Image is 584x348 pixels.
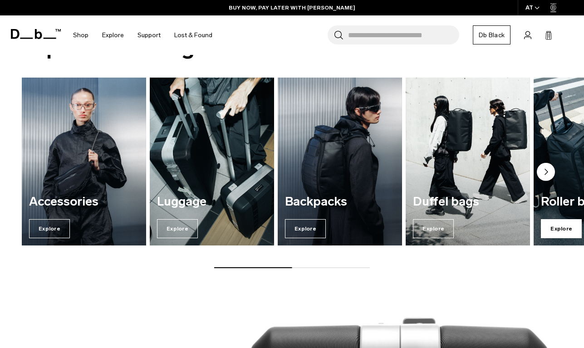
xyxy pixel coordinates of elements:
[157,195,267,209] h3: Luggage
[174,19,212,51] a: Lost & Found
[406,78,530,245] div: 4 / 5
[229,4,355,12] a: BUY NOW, PAY LATER WITH [PERSON_NAME]
[29,195,139,209] h3: Accessories
[285,219,326,238] span: Explore
[157,219,198,238] span: Explore
[541,219,582,238] span: Explore
[537,163,555,183] button: Next slide
[22,78,146,245] div: 1 / 5
[150,78,274,245] a: Luggage Explore
[278,78,402,245] div: 3 / 5
[137,19,161,51] a: Support
[413,195,523,209] h3: Duffel bags
[406,78,530,245] a: Duffel bags Explore
[73,19,88,51] a: Shop
[413,219,454,238] span: Explore
[150,78,274,245] div: 2 / 5
[22,78,146,245] a: Accessories Explore
[285,195,395,209] h3: Backpacks
[278,78,402,245] a: Backpacks Explore
[66,15,219,55] nav: Main Navigation
[473,25,510,44] a: Db Black
[102,19,124,51] a: Explore
[29,219,70,238] span: Explore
